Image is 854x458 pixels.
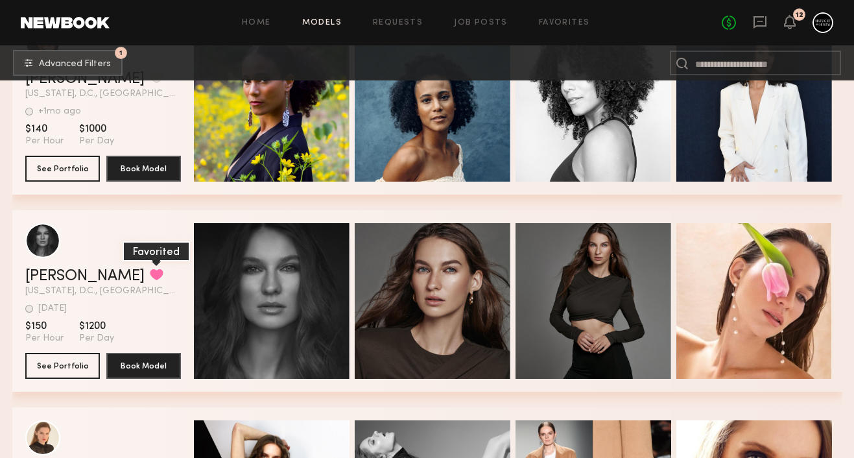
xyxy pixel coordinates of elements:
[38,304,67,313] div: [DATE]
[25,269,145,284] a: [PERSON_NAME]
[106,156,181,182] button: Book Model
[79,136,114,147] span: Per Day
[242,19,271,27] a: Home
[38,107,81,116] div: +1mo ago
[25,320,64,333] span: $150
[25,136,64,147] span: Per Hour
[106,353,181,379] button: Book Model
[373,19,423,27] a: Requests
[25,353,100,379] button: See Portfolio
[454,19,508,27] a: Job Posts
[13,50,123,76] button: 1Advanced Filters
[25,156,100,182] button: See Portfolio
[25,287,181,296] span: [US_STATE], D.C., [GEOGRAPHIC_DATA]
[25,90,181,99] span: [US_STATE], D.C., [GEOGRAPHIC_DATA]
[796,12,803,19] div: 12
[39,60,111,69] span: Advanced Filters
[119,50,123,56] span: 1
[539,19,590,27] a: Favorites
[25,123,64,136] span: $140
[79,123,114,136] span: $1000
[302,19,342,27] a: Models
[79,320,114,333] span: $1200
[79,333,114,344] span: Per Day
[25,333,64,344] span: Per Hour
